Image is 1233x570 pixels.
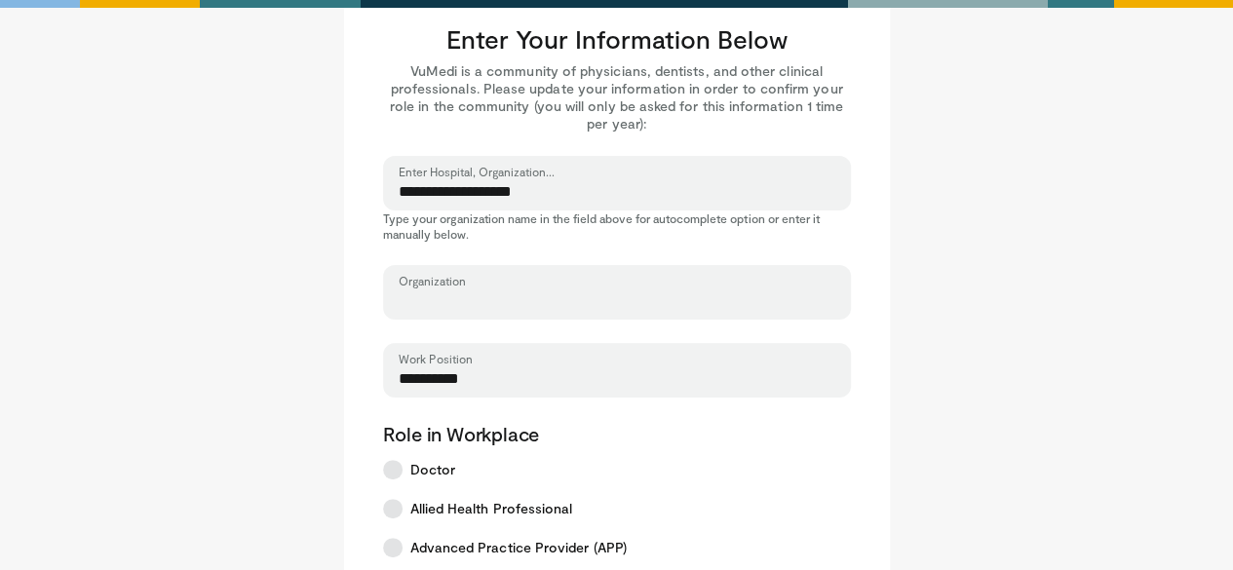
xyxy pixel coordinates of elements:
[399,351,473,366] label: Work Position
[399,273,466,288] label: Organization
[410,499,573,518] span: Allied Health Professional
[410,460,455,479] span: Doctor
[383,210,851,242] p: Type your organization name in the field above for autocomplete option or enter it manually below.
[399,164,555,179] label: Enter Hospital, Organization...
[383,421,851,446] p: Role in Workplace
[383,23,851,55] h3: Enter Your Information Below
[383,62,851,133] p: VuMedi is a community of physicians, dentists, and other clinical professionals. Please update yo...
[410,538,627,557] span: Advanced Practice Provider (APP)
